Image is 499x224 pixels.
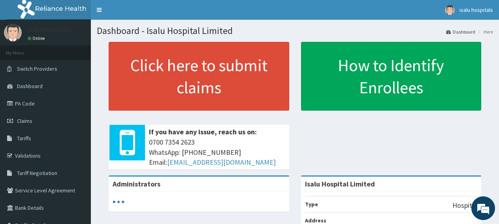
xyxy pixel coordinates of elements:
[149,127,257,136] b: If you have any issue, reach us on:
[305,179,375,188] strong: Isalu Hospital Limited
[459,6,493,13] span: isalu hospitals
[445,5,455,15] img: User Image
[17,83,43,90] span: Dashboard
[97,26,493,36] h1: Dashboard - Isalu Hospital Limited
[17,135,31,142] span: Tariffs
[305,217,326,224] b: Address
[109,42,289,111] a: Click here to submit claims
[17,117,32,124] span: Claims
[113,196,124,208] svg: audio-loading
[167,158,276,167] a: [EMAIL_ADDRESS][DOMAIN_NAME]
[305,201,318,208] b: Type
[4,24,22,41] img: User Image
[301,42,482,111] a: How to Identify Enrollees
[28,26,72,33] p: isalu hospitals
[446,28,475,35] a: Dashboard
[17,169,57,177] span: Tariff Negotiation
[476,28,493,35] li: Here
[17,65,57,72] span: Switch Providers
[452,200,477,211] p: Hospital
[113,179,160,188] b: Administrators
[28,36,47,41] a: Online
[149,137,285,168] span: 0700 7354 2623 WhatsApp: [PHONE_NUMBER] Email:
